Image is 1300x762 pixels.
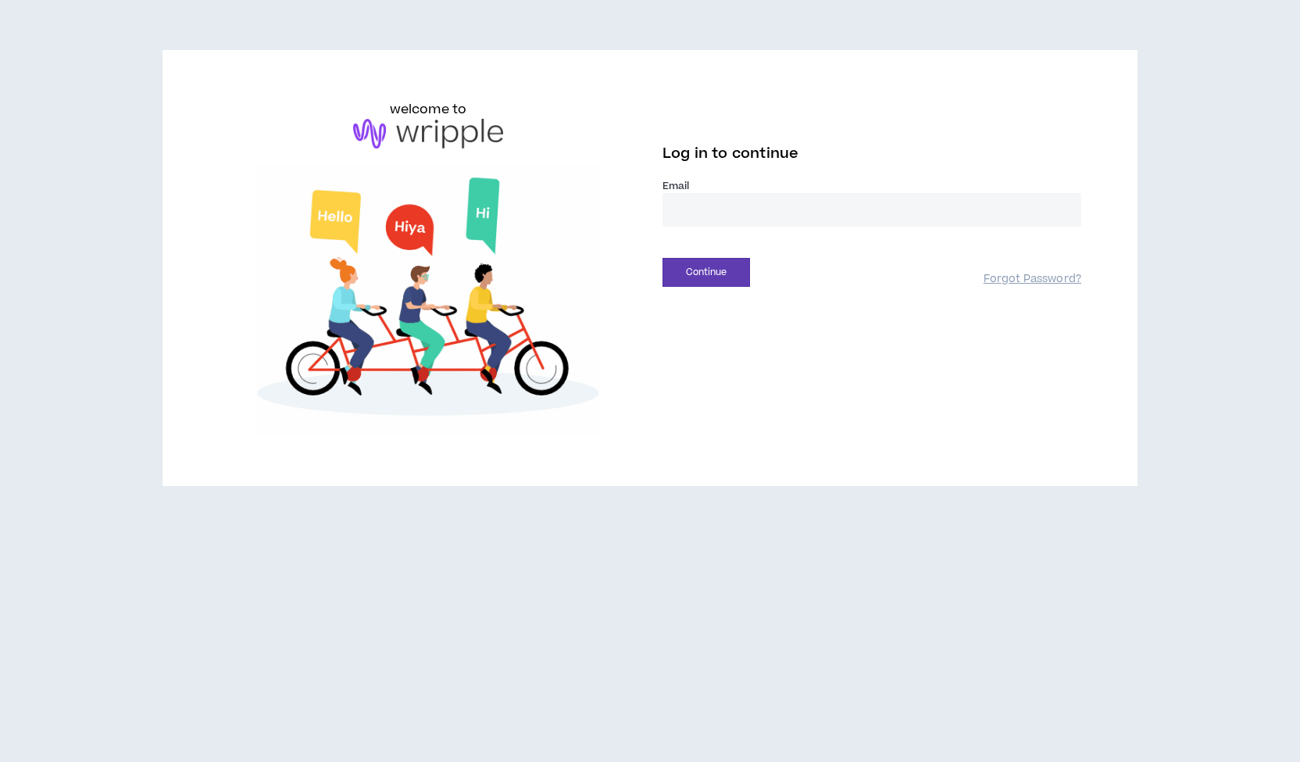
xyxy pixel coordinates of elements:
[662,144,798,163] span: Log in to continue
[984,272,1081,287] a: Forgot Password?
[219,164,637,436] img: Welcome to Wripple
[662,258,750,287] button: Continue
[353,119,503,148] img: logo-brand.png
[390,100,467,119] h6: welcome to
[662,179,1081,193] label: Email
